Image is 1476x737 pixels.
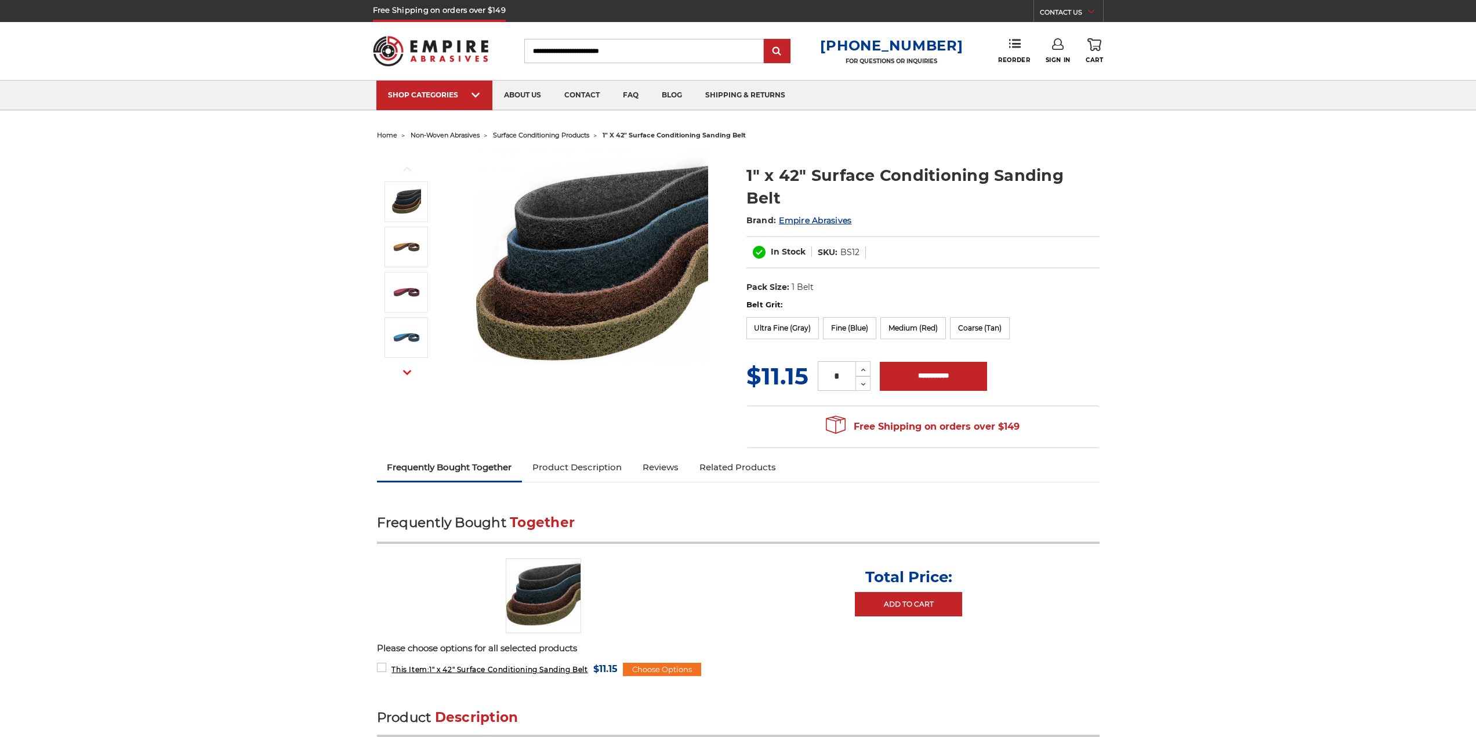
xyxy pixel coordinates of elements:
span: 1" x 42" Surface Conditioning Sanding Belt [391,665,588,674]
span: Together [510,514,575,531]
a: Empire Abrasives [779,215,851,226]
div: SHOP CATEGORIES [388,90,481,99]
img: 1"x42" Medium Surface Conditioning Belt [392,278,421,307]
img: 1"x42" Surface Conditioning Sanding Belts [392,187,421,216]
a: faq [611,81,650,110]
a: Cart [1086,38,1103,64]
h1: 1" x 42" Surface Conditioning Sanding Belt [746,164,1100,209]
a: Reviews [632,455,689,480]
span: In Stock [771,246,806,257]
img: 1"x42" Coarse Surface Conditioning Belt [392,233,421,262]
span: Free Shipping on orders over $149 [826,415,1020,438]
span: Reorder [998,56,1030,64]
a: blog [650,81,694,110]
input: Submit [766,40,789,63]
a: Product Description [522,455,632,480]
a: shipping & returns [694,81,797,110]
a: CONTACT US [1040,6,1103,22]
span: Product [377,709,431,725]
button: Next [393,360,421,385]
a: Reorder [998,38,1030,63]
dd: BS12 [840,246,860,259]
span: Description [435,709,518,725]
dd: 1 Belt [792,281,814,293]
span: Frequently Bought [377,514,506,531]
a: Add to Cart [855,592,962,616]
a: [PHONE_NUMBER] [820,37,963,54]
p: FOR QUESTIONS OR INQUIRIES [820,57,963,65]
img: 1"x42" Fine Surface Conditioning Belt [392,323,421,352]
button: Previous [393,157,421,181]
dt: Pack Size: [746,281,789,293]
div: Choose Options [623,663,701,677]
a: non-woven abrasives [411,131,480,139]
span: $11.15 [746,362,808,390]
img: 1"x42" Surface Conditioning Sanding Belts [476,152,708,383]
img: 1"x42" Surface Conditioning Sanding Belts [506,558,581,634]
strong: This Item: [391,665,429,674]
a: about us [492,81,553,110]
a: Related Products [689,455,786,480]
span: Cart [1086,56,1103,64]
dt: SKU: [818,246,837,259]
span: Sign In [1046,56,1071,64]
label: Belt Grit: [746,299,1100,311]
a: surface conditioning products [493,131,589,139]
a: contact [553,81,611,110]
img: Empire Abrasives [373,28,489,74]
p: Please choose options for all selected products [377,642,1100,655]
a: home [377,131,397,139]
span: $11.15 [593,661,618,677]
p: Total Price: [865,568,952,586]
span: Brand: [746,215,777,226]
a: Frequently Bought Together [377,455,523,480]
span: 1" x 42" surface conditioning sanding belt [603,131,746,139]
